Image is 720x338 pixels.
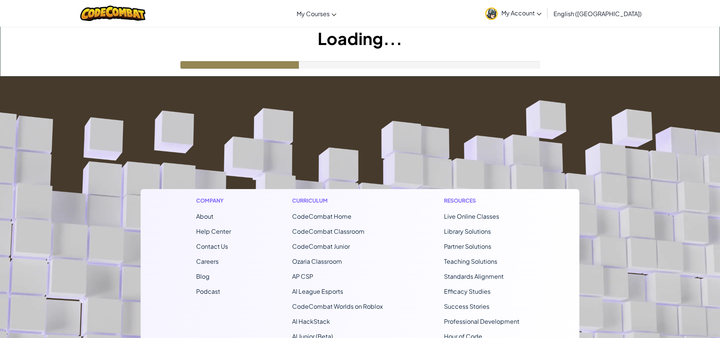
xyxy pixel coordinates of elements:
h1: Loading... [0,27,720,50]
span: Contact Us [196,242,228,250]
a: My Courses [293,3,340,24]
a: CodeCombat Classroom [292,227,364,235]
a: Standards Alignment [444,272,504,280]
a: My Account [481,2,545,25]
img: CodeCombat logo [80,6,146,21]
a: CodeCombat Junior [292,242,350,250]
h1: Resources [444,197,524,204]
a: Help Center [196,227,231,235]
span: My Courses [297,10,330,18]
a: Ozaria Classroom [292,257,342,265]
a: Blog [196,272,210,280]
a: AI League Esports [292,287,343,295]
a: Teaching Solutions [444,257,497,265]
a: AI HackStack [292,317,330,325]
img: avatar [485,8,498,20]
a: Live Online Classes [444,212,499,220]
a: Success Stories [444,302,489,310]
h1: Company [196,197,231,204]
span: English ([GEOGRAPHIC_DATA]) [553,10,642,18]
h1: Curriculum [292,197,383,204]
a: Partner Solutions [444,242,491,250]
a: Podcast [196,287,220,295]
a: Library Solutions [444,227,491,235]
a: English ([GEOGRAPHIC_DATA]) [550,3,645,24]
a: Careers [196,257,219,265]
span: My Account [501,9,541,17]
a: Efficacy Studies [444,287,490,295]
a: Professional Development [444,317,519,325]
a: About [196,212,213,220]
a: CodeCombat Worlds on Roblox [292,302,383,310]
span: CodeCombat Home [292,212,351,220]
a: AP CSP [292,272,313,280]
